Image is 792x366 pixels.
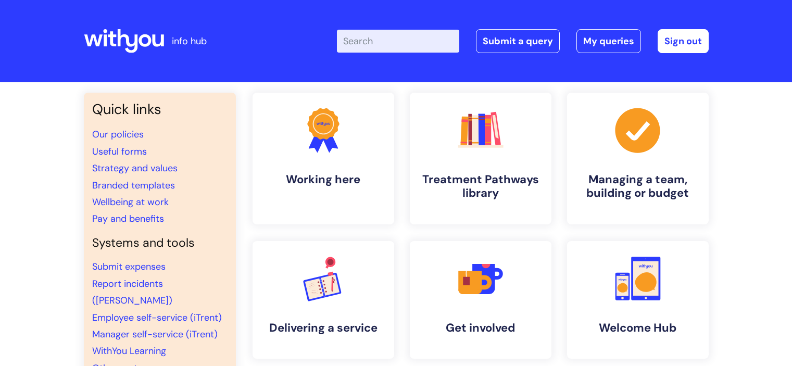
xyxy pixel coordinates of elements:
[337,30,459,53] input: Search
[92,345,166,357] a: WithYou Learning
[92,328,218,340] a: Manager self-service (iTrent)
[92,212,164,225] a: Pay and benefits
[567,93,709,224] a: Managing a team, building or budget
[92,277,172,307] a: Report incidents ([PERSON_NAME])
[92,260,166,273] a: Submit expenses
[410,93,551,224] a: Treatment Pathways library
[92,179,175,192] a: Branded templates
[261,173,386,186] h4: Working here
[476,29,560,53] a: Submit a query
[567,241,709,359] a: Welcome Hub
[253,241,394,359] a: Delivering a service
[658,29,709,53] a: Sign out
[92,311,222,324] a: Employee self-service (iTrent)
[418,321,543,335] h4: Get involved
[576,29,641,53] a: My queries
[261,321,386,335] h4: Delivering a service
[92,162,178,174] a: Strategy and values
[92,101,228,118] h3: Quick links
[575,321,700,335] h4: Welcome Hub
[92,236,228,250] h4: Systems and tools
[172,33,207,49] p: info hub
[337,29,709,53] div: | -
[575,173,700,200] h4: Managing a team, building or budget
[418,173,543,200] h4: Treatment Pathways library
[253,93,394,224] a: Working here
[92,145,147,158] a: Useful forms
[92,196,169,208] a: Wellbeing at work
[92,128,144,141] a: Our policies
[410,241,551,359] a: Get involved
